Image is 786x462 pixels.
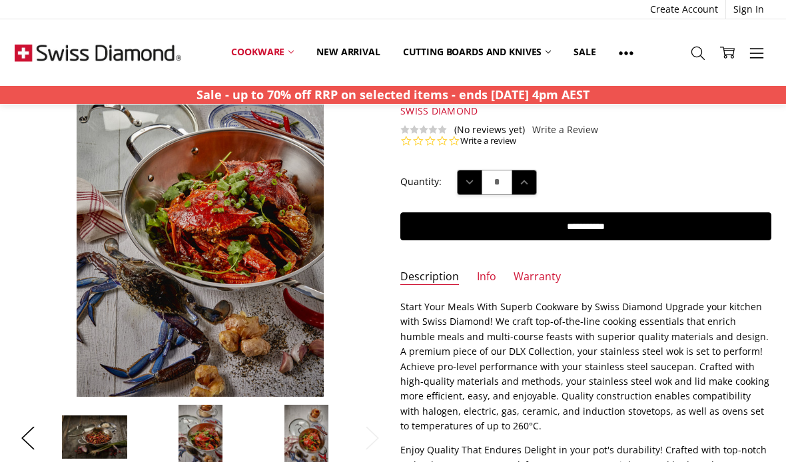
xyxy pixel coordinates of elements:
[454,124,525,135] span: (No reviews yet)
[220,37,305,67] a: Cookware
[514,270,561,285] a: Warranty
[460,135,516,147] a: Write a review
[392,37,563,67] a: Cutting boards and knives
[477,270,496,285] a: Info
[400,270,459,285] a: Description
[400,105,478,117] span: Swiss Diamond
[400,174,442,189] label: Quantity:
[15,19,181,86] img: Free Shipping On Every Order
[61,415,128,460] img: Premium Steel Induction DLX 32cm Wok with Lid
[532,124,598,135] a: Write a Review
[305,37,391,67] a: New arrival
[196,87,589,103] strong: Sale - up to 70% off RRP on selected items - ends [DATE] 4pm AEST
[400,300,771,434] p: Start Your Meals With Superb Cookware by Swiss Diamond Upgrade your kitchen with Swiss Diamond! W...
[607,37,645,67] a: Show All
[562,37,607,67] a: Sale
[359,417,386,458] button: Next
[15,417,41,458] button: Previous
